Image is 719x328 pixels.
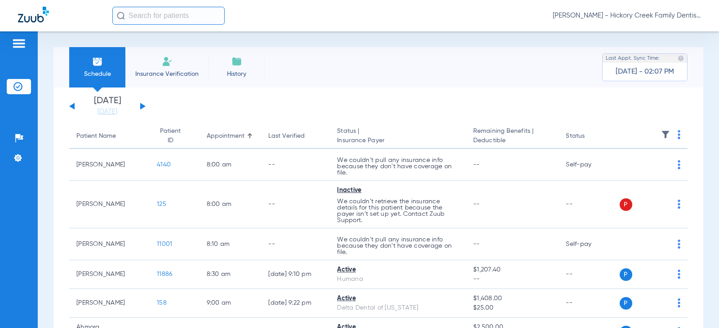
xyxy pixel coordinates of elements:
img: group-dot-blue.svg [678,270,680,279]
td: -- [559,289,619,318]
td: -- [559,260,619,289]
img: History [231,56,242,67]
span: P [620,198,632,211]
img: group-dot-blue.svg [678,160,680,169]
p: We couldn’t pull any insurance info because they don’t have coverage on file. [337,157,459,176]
span: P [620,297,632,310]
img: group-dot-blue.svg [678,240,680,249]
td: Self-pay [559,228,619,260]
div: Patient ID [157,127,184,145]
th: Status | [330,124,466,149]
input: Search for patients [112,7,225,25]
div: Patient Name [76,131,116,141]
img: Zuub Logo [18,7,49,22]
span: 125 [157,201,166,207]
span: 11886 [157,271,172,277]
span: -- [473,201,480,207]
div: Inactive [337,186,459,195]
img: hamburger-icon [12,38,26,49]
td: 9:00 AM [200,289,262,318]
span: [DATE] - 02:07 PM [616,67,674,76]
span: -- [473,275,551,284]
p: We couldn’t retrieve the insurance details for this patient because the payer isn’t set up yet. C... [337,198,459,223]
div: Appointment [207,131,254,141]
td: [PERSON_NAME] [69,228,150,260]
a: [DATE] [80,107,134,116]
span: Schedule [76,70,119,79]
td: -- [261,149,330,181]
span: -- [473,162,480,168]
span: Last Appt. Sync Time: [606,54,660,63]
img: group-dot-blue.svg [678,200,680,209]
div: Patient ID [157,127,192,145]
td: [DATE] 9:22 PM [261,289,330,318]
span: History [215,70,258,79]
td: 8:00 AM [200,149,262,181]
span: 4140 [157,162,171,168]
span: Deductible [473,136,551,145]
th: Status [559,124,619,149]
td: [DATE] 9:10 PM [261,260,330,289]
li: [DATE] [80,96,134,116]
div: Active [337,265,459,275]
span: Insurance Payer [337,136,459,145]
th: Remaining Benefits | [466,124,559,149]
img: Manual Insurance Verification [162,56,173,67]
div: Appointment [207,131,244,141]
span: Insurance Verification [132,70,202,79]
div: Active [337,294,459,303]
td: -- [261,228,330,260]
img: group-dot-blue.svg [678,130,680,139]
div: Last Verified [268,131,323,141]
span: P [620,268,632,281]
span: $1,408.00 [473,294,551,303]
span: -- [473,241,480,247]
div: Humana [337,275,459,284]
span: $1,207.40 [473,265,551,275]
div: Patient Name [76,131,142,141]
td: -- [559,181,619,228]
td: 8:00 AM [200,181,262,228]
div: Delta Dental of [US_STATE] [337,303,459,313]
td: 8:10 AM [200,228,262,260]
img: last sync help info [678,55,684,61]
span: 158 [157,300,167,306]
td: [PERSON_NAME] [69,260,150,289]
td: Self-pay [559,149,619,181]
span: $25.00 [473,303,551,313]
td: -- [261,181,330,228]
img: group-dot-blue.svg [678,298,680,307]
span: 11001 [157,241,172,247]
td: [PERSON_NAME] [69,149,150,181]
img: Search Icon [117,12,125,20]
img: Schedule [92,56,103,67]
td: [PERSON_NAME] [69,181,150,228]
td: 8:30 AM [200,260,262,289]
td: [PERSON_NAME] [69,289,150,318]
p: We couldn’t pull any insurance info because they don’t have coverage on file. [337,236,459,255]
img: filter.svg [661,130,670,139]
div: Last Verified [268,131,305,141]
span: [PERSON_NAME] - Hickory Creek Family Dentistry [553,11,701,20]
